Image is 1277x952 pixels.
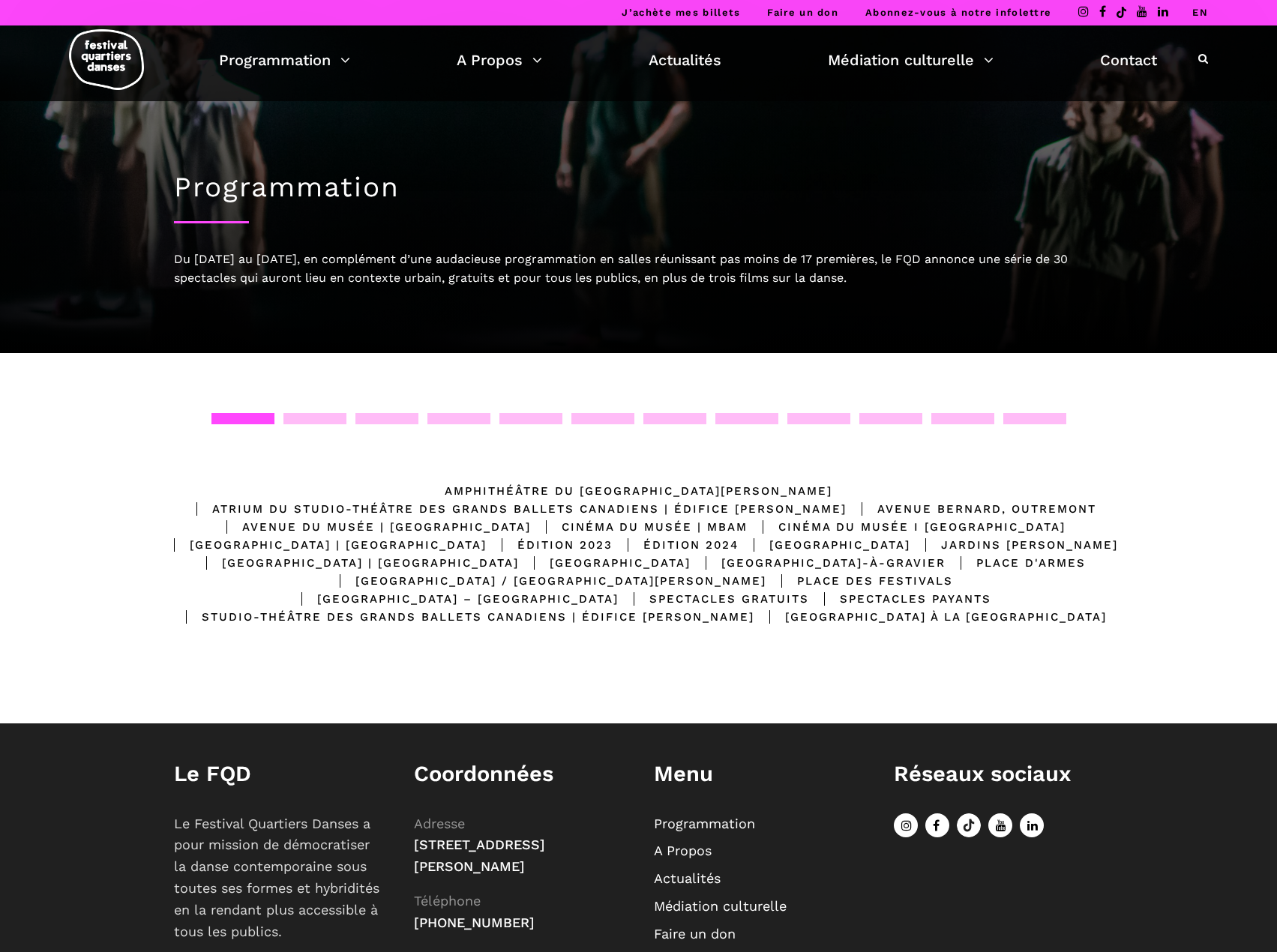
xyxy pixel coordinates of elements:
span: Téléphone [414,893,481,909]
h1: Le FQD [174,761,384,787]
div: [GEOGRAPHIC_DATA] [739,536,910,554]
div: Jardins [PERSON_NAME] [910,536,1118,554]
a: Contact [1100,47,1157,73]
div: Place des Festivals [766,572,953,590]
h1: Menu [654,761,864,787]
div: Édition 2024 [613,536,739,554]
a: Programmation [654,816,755,831]
div: Cinéma du Musée I [GEOGRAPHIC_DATA] [748,518,1066,536]
div: [GEOGRAPHIC_DATA]-à-Gravier [691,554,946,572]
a: Faire un don [767,7,838,18]
div: [GEOGRAPHIC_DATA] / [GEOGRAPHIC_DATA][PERSON_NAME] [325,572,766,590]
a: Médiation culturelle [654,898,787,914]
div: [GEOGRAPHIC_DATA] | [GEOGRAPHIC_DATA] [191,554,519,572]
div: Édition 2023 [487,536,613,554]
span: Adresse [414,816,465,831]
a: Actualités [654,870,721,886]
img: logo-fqd-med [69,29,144,90]
a: A Propos [457,47,542,73]
div: Atrium du Studio-Théâtre des Grands Ballets Canadiens | Édifice [PERSON_NAME] [181,500,847,518]
div: Place d'Armes [946,554,1086,572]
div: [GEOGRAPHIC_DATA] – [GEOGRAPHIC_DATA] [286,590,619,608]
h1: Réseaux sociaux [894,761,1104,787]
a: Programmation [219,47,350,73]
a: Abonnez-vous à notre infolettre [865,7,1051,18]
div: Avenue du Musée | [GEOGRAPHIC_DATA] [211,518,531,536]
p: Le Festival Quartiers Danses a pour mission de démocratiser la danse contemporaine sous toutes se... [174,813,384,943]
a: Médiation culturelle [828,47,994,73]
a: Faire un don [654,926,736,942]
div: [GEOGRAPHIC_DATA] à la [GEOGRAPHIC_DATA] [754,608,1107,626]
div: Du [DATE] au [DATE], en complément d’une audacieuse programmation en salles réunissant pas moins ... [174,250,1104,288]
div: Avenue Bernard, Outremont [847,500,1096,518]
h1: Coordonnées [414,761,624,787]
a: J’achète mes billets [622,7,740,18]
a: EN [1192,7,1208,18]
h1: Programmation [174,171,1104,204]
div: Spectacles gratuits [619,590,809,608]
div: Spectacles Payants [809,590,991,608]
div: Cinéma du Musée | MBAM [531,518,748,536]
a: Actualités [649,47,721,73]
span: [STREET_ADDRESS][PERSON_NAME] [414,837,545,874]
div: Amphithéâtre du [GEOGRAPHIC_DATA][PERSON_NAME] [445,482,832,500]
div: Studio-Théâtre des Grands Ballets Canadiens | Édifice [PERSON_NAME] [171,608,754,626]
span: [PHONE_NUMBER] [414,915,535,930]
a: A Propos [654,843,712,858]
div: [GEOGRAPHIC_DATA] | [GEOGRAPHIC_DATA] [159,536,487,554]
div: [GEOGRAPHIC_DATA] [519,554,691,572]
